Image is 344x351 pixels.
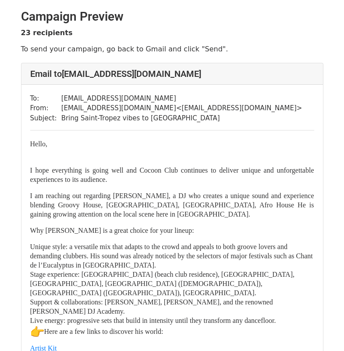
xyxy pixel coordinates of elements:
td: Subject: [30,113,61,123]
td: [EMAIL_ADDRESS][DOMAIN_NAME] [61,94,302,104]
td: Bring Saint-Tropez vibes to [GEOGRAPHIC_DATA] [61,113,302,123]
h2: Campaign Preview [21,9,323,24]
strong: 23 recipients [21,29,73,37]
font: Unique style: a versatile mix that adapts to the crowd and appeals to both groove lovers and dema... [30,243,313,269]
font: Stage experience: [GEOGRAPHIC_DATA] (beach club residence), [GEOGRAPHIC_DATA], [GEOGRAPHIC_DATA],... [30,271,295,297]
iframe: Chat Widget [300,309,344,351]
p: To send your campaign, go back to Gmail and click "Send". [21,44,323,54]
font: Here are a few links to discover his world: [44,327,163,335]
td: [EMAIL_ADDRESS][DOMAIN_NAME] < [EMAIL_ADDRESS][DOMAIN_NAME] > [61,103,302,113]
img: 👉 [30,325,44,339]
font: Live energy: progressive sets that build in intensity until they transform any dancefloor. [30,317,276,324]
font: Support & collaborations: [PERSON_NAME], [PERSON_NAME], and the renowned [PERSON_NAME] DJ Academy. [30,298,273,315]
font: I hope everything is going well and Cocoon Club continues to deliver unique and unforgettable exp... [30,166,314,183]
td: To: [30,94,61,104]
font: I am reaching out regarding [PERSON_NAME], a DJ who creates a unique sound and experience blendin... [30,192,314,218]
td: From: [30,103,61,113]
font: Hello, [30,140,48,148]
h4: Email to [EMAIL_ADDRESS][DOMAIN_NAME] [30,69,314,79]
font: Why [PERSON_NAME] is a great choice for your lineup: [30,227,194,234]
